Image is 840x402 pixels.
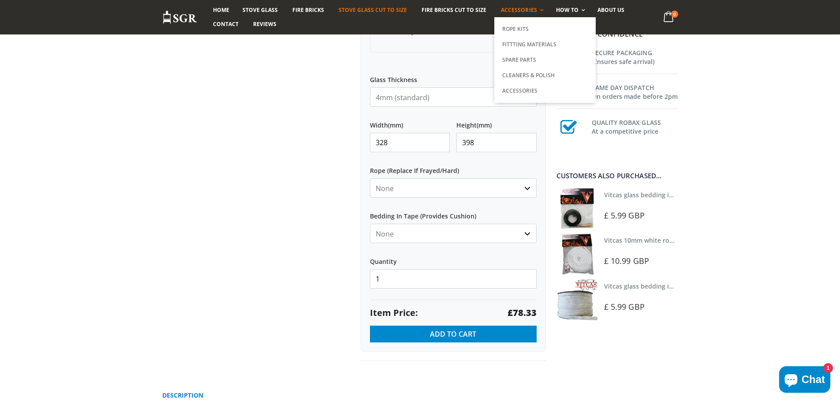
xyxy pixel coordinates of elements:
[415,3,493,17] a: Fire Bricks Cut To Size
[339,6,407,14] span: Stove Glass Cut To Size
[236,3,284,17] a: Stove Glass
[500,68,590,83] a: Cleaners & Polish
[508,307,537,319] strong: £78.33
[206,17,245,31] a: Contact
[556,188,597,229] img: Vitcas stove glass bedding in tape
[592,47,678,66] h3: SECURE PACKAGING (Ensures safe arrival)
[604,210,645,221] span: £ 5.99 GBP
[501,6,537,14] span: Accessories
[597,6,624,14] span: About us
[592,116,678,136] h3: QUALITY ROBAX GLASS At a competitive price
[500,37,590,52] a: Fittting Materials
[370,204,537,220] label: Bedding In Tape (Provides Cushion)
[286,3,331,17] a: Fire Bricks
[430,329,476,339] span: Add to Cart
[500,22,590,37] a: Rope Kits
[494,3,548,17] a: Accessories
[549,3,590,17] a: How To
[556,6,579,14] span: How To
[500,83,590,98] a: Accessories
[477,121,492,129] span: (mm)
[253,20,276,28] span: Reviews
[604,236,777,244] a: Vitcas 10mm white rope kit - includes rope seal and glue!
[456,113,537,129] label: Height
[777,366,833,395] inbox-online-store-chat: Shopify online store chat
[370,68,537,84] label: Glass Thickness
[246,17,283,31] a: Reviews
[604,282,791,290] a: Vitcas glass bedding in tape - 2mm x 15mm x 2 meters (White)
[556,279,597,320] img: Vitcas stove glass bedding in tape
[604,301,645,312] span: £ 5.99 GBP
[206,3,236,17] a: Home
[422,6,486,14] span: Fire Bricks Cut To Size
[604,255,649,266] span: £ 10.99 GBP
[671,11,678,18] span: 0
[370,307,418,319] span: Item Price:
[388,121,403,129] span: (mm)
[660,9,678,26] a: 0
[592,82,678,101] h3: SAME DAY DISPATCH On orders made before 2pm
[591,3,631,17] a: About us
[243,6,278,14] span: Stove Glass
[213,6,229,14] span: Home
[604,191,769,199] a: Vitcas glass bedding in tape - 2mm x 10mm x 2 meters
[556,173,678,179] div: Customers also purchased...
[370,326,537,342] button: Add to Cart
[556,233,597,274] img: Vitcas white rope, glue and gloves kit 10mm
[370,250,537,266] label: Quantity
[292,6,324,14] span: Fire Bricks
[370,159,537,175] label: Rope (Replace If Frayed/Hard)
[162,10,198,25] img: Stove Glass Replacement
[370,113,450,129] label: Width
[332,3,414,17] a: Stove Glass Cut To Size
[213,20,239,28] span: Contact
[500,52,590,68] a: Spare Parts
